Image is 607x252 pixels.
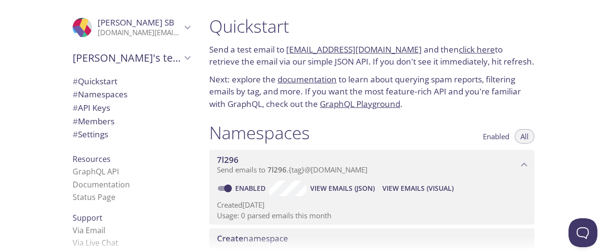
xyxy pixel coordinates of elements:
a: GraphQL API [73,166,119,177]
button: All [515,129,534,144]
span: 7l296 [217,154,239,165]
a: GraphQL Playground [320,98,400,109]
span: Members [73,116,114,127]
iframe: Help Scout Beacon - Open [569,218,597,247]
button: View Emails (JSON) [306,181,379,196]
span: # [73,102,78,113]
div: Create namespace [209,228,534,249]
span: Settings [73,129,108,140]
span: [PERSON_NAME] SB [98,17,174,28]
div: Jenny's team [65,45,198,70]
a: Enabled [234,184,269,193]
p: Send a test email to and then to retrieve the email via our simple JSON API. If you don't see it ... [209,43,534,68]
div: 7l296 namespace [209,150,534,180]
div: Namespaces [65,88,198,101]
span: # [73,116,78,127]
div: API Keys [65,101,198,115]
span: 7l296 [267,165,287,174]
span: Send emails to . {tag} @[DOMAIN_NAME] [217,165,367,174]
span: # [73,129,78,140]
div: Jenny SB [65,12,198,43]
h1: Namespaces [209,122,310,144]
span: Resources [73,154,111,164]
a: Status Page [73,192,115,202]
button: View Emails (Visual) [379,181,457,196]
p: Usage: 0 parsed emails this month [217,211,527,221]
p: [DOMAIN_NAME][EMAIL_ADDRESS][DOMAIN_NAME] [98,28,181,38]
span: # [73,76,78,87]
span: View Emails (Visual) [382,183,454,194]
span: Quickstart [73,76,117,87]
a: Documentation [73,179,130,190]
span: Namespaces [73,89,127,100]
span: # [73,89,78,100]
button: Enabled [477,129,515,144]
h1: Quickstart [209,15,534,37]
span: [PERSON_NAME]'s team [73,51,181,65]
div: Team Settings [65,128,198,141]
p: Created [DATE] [217,200,527,210]
span: Support [73,212,102,223]
a: Via Email [73,225,105,236]
a: documentation [278,74,337,85]
div: Members [65,115,198,128]
p: Next: explore the to learn about querying spam reports, filtering emails by tag, and more. If you... [209,73,534,110]
span: API Keys [73,102,110,113]
a: click here [459,44,495,55]
span: View Emails (JSON) [310,183,375,194]
a: [EMAIL_ADDRESS][DOMAIN_NAME] [286,44,422,55]
div: Quickstart [65,75,198,88]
